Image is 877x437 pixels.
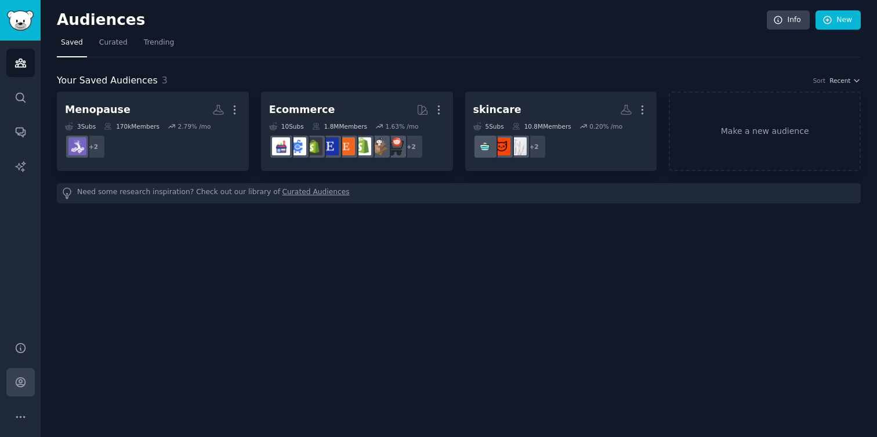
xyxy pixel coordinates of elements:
img: ecommercemarketing [288,137,306,155]
img: shopify [353,137,371,155]
div: + 2 [522,134,546,159]
img: ecommerce [386,137,404,155]
a: Trending [140,34,178,57]
div: + 2 [81,134,106,159]
div: Sort [813,77,826,85]
span: Saved [61,38,83,48]
span: Recent [829,77,850,85]
img: Skincare_Addiction [476,137,494,155]
div: Need some research inspiration? Check out our library of [57,183,861,203]
img: ecommerce_growth [272,137,290,155]
a: Make a new audience [669,92,861,171]
a: Curated [95,34,132,57]
span: Your Saved Audiences [57,74,158,88]
img: GummySearch logo [7,10,34,31]
div: 170k Members [104,122,160,130]
div: 3 Sub s [65,122,96,130]
button: Recent [829,77,861,85]
div: Ecommerce [269,103,335,117]
a: Ecommerce10Subs1.8MMembers1.63% /mo+2ecommercedropshipshopifyEtsyEtsySellersreviewmyshopifyecomme... [261,92,453,171]
img: Menopause [68,137,86,155]
div: 2.79 % /mo [177,122,211,130]
a: Curated Audiences [282,187,350,199]
img: SkincareAddictionUK [509,137,527,155]
a: Saved [57,34,87,57]
a: New [816,10,861,30]
a: Menopause3Subs170kMembers2.79% /mo+2Menopause [57,92,249,171]
span: 3 [162,75,168,86]
div: 1.8M Members [312,122,367,130]
div: 10.8M Members [512,122,571,130]
img: dropship [369,137,387,155]
span: Trending [144,38,174,48]
div: skincare [473,103,521,117]
a: Info [767,10,810,30]
h2: Audiences [57,11,767,30]
img: EtsySellers [321,137,339,155]
div: 5 Sub s [473,122,504,130]
div: 1.63 % /mo [386,122,419,130]
div: 10 Sub s [269,122,304,130]
img: 30PlusSkinCare [492,137,510,155]
div: Menopause [65,103,131,117]
div: 0.20 % /mo [589,122,622,130]
img: reviewmyshopify [305,137,322,155]
img: Etsy [337,137,355,155]
span: Curated [99,38,128,48]
div: + 2 [399,134,423,159]
a: skincare5Subs10.8MMembers0.20% /mo+2SkincareAddictionUK30PlusSkinCareSkincare_Addiction [465,92,657,171]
